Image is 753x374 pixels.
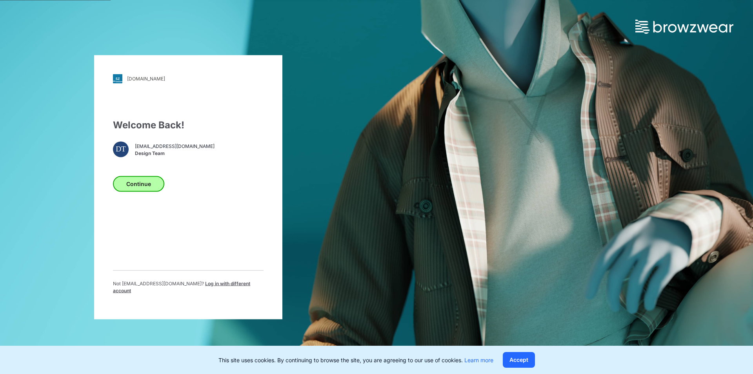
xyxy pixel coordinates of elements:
[113,141,129,157] div: DT
[135,143,215,150] span: [EMAIL_ADDRESS][DOMAIN_NAME]
[464,357,493,363] a: Learn more
[218,356,493,364] p: This site uses cookies. By continuing to browse the site, you are agreeing to our use of cookies.
[135,150,215,157] span: Design Team
[113,176,164,192] button: Continue
[635,20,733,34] img: browzwear-logo.73288ffb.svg
[503,352,535,368] button: Accept
[113,74,264,83] a: [DOMAIN_NAME]
[127,76,165,82] div: [DOMAIN_NAME]
[113,280,264,294] p: Not [EMAIL_ADDRESS][DOMAIN_NAME] ?
[113,74,122,83] img: svg+xml;base64,PHN2ZyB3aWR0aD0iMjgiIGhlaWdodD0iMjgiIHZpZXdCb3g9IjAgMCAyOCAyOCIgZmlsbD0ibm9uZSIgeG...
[113,118,264,132] div: Welcome Back!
